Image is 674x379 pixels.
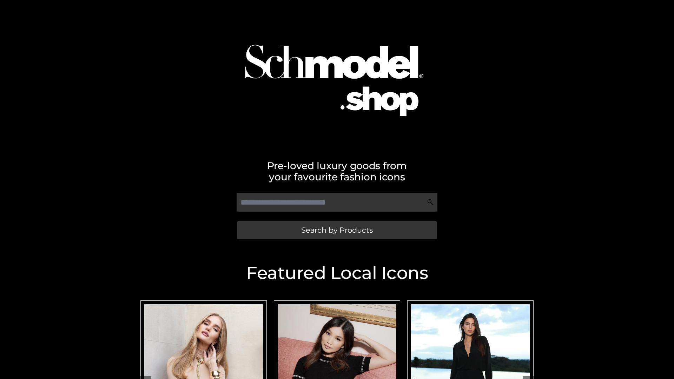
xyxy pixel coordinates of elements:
span: Search by Products [301,226,373,234]
h2: Pre-loved luxury goods from your favourite fashion icons [137,160,537,182]
img: Search Icon [427,199,434,206]
a: Search by Products [237,221,437,239]
h2: Featured Local Icons​ [137,264,537,282]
